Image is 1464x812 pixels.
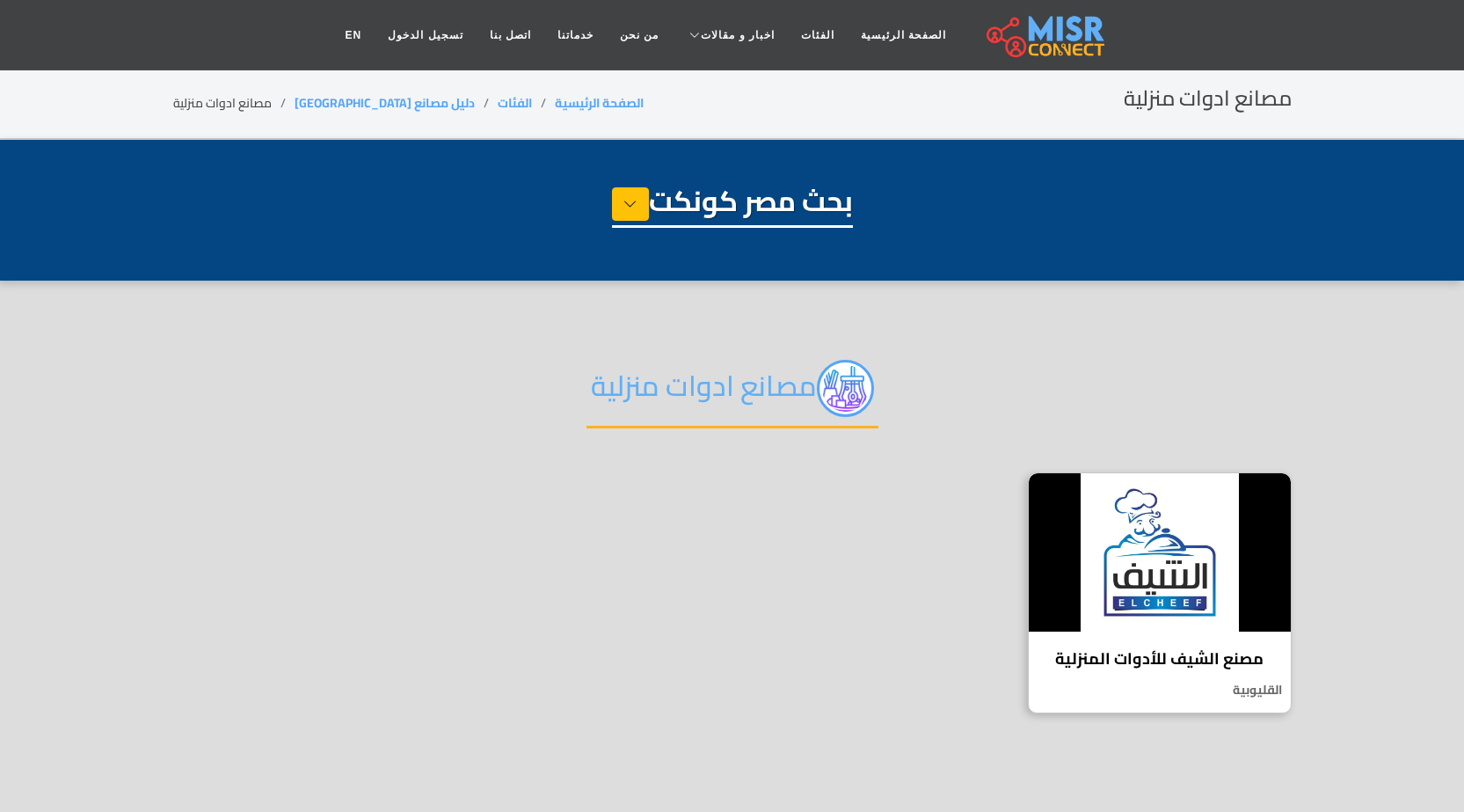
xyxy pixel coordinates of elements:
[586,360,878,428] h2: مصانع ادوات منزلية
[1017,472,1302,714] a: مصنع الشيف للأدوات المنزلية مصنع الشيف للأدوات المنزلية القليوبية
[701,27,775,43] span: اخبار و مقالات
[1029,681,1291,699] p: القليوبية
[498,91,532,114] a: الفئات
[477,18,544,52] a: اتصل بنا
[612,184,853,228] h1: بحث مصر كونكت
[295,91,475,114] a: دليل مصانع [GEOGRAPHIC_DATA]
[1124,86,1292,112] h2: مصانع ادوات منزلية
[544,18,607,52] a: خدماتنا
[817,360,874,417] img: 5L5G4uzni9amSORNjBzZ.png
[555,91,644,114] a: الصفحة الرئيسية
[788,18,848,52] a: الفئات
[848,18,959,52] a: الصفحة الرئيسية
[332,18,375,52] a: EN
[672,18,788,52] a: اخبار و مقالات
[987,13,1104,57] img: main.misr_connect
[375,18,476,52] a: تسجيل الدخول
[1029,473,1291,632] img: مصنع الشيف للأدوات المنزلية
[607,18,672,52] a: من نحن
[173,94,295,113] li: مصانع ادوات منزلية
[1042,649,1278,669] h4: مصنع الشيف للأدوات المنزلية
